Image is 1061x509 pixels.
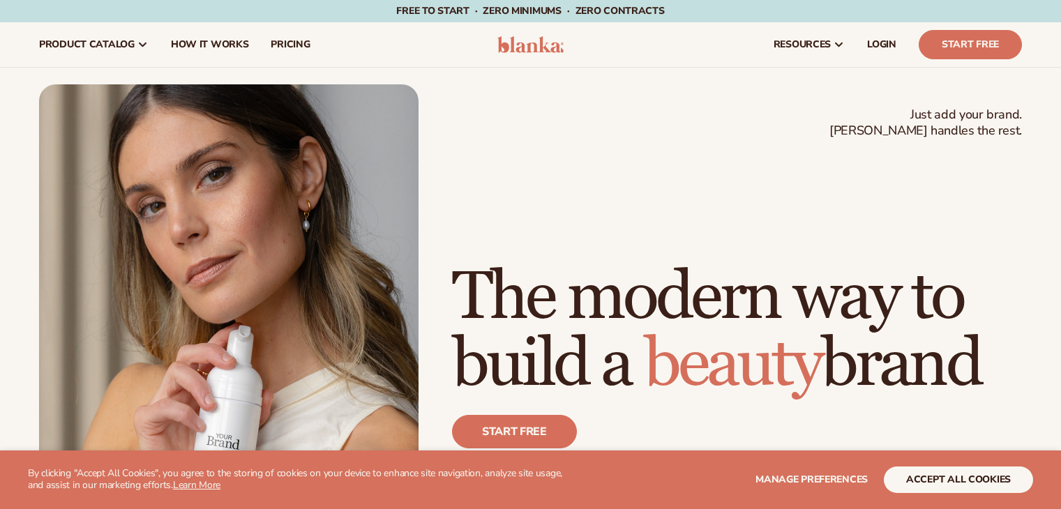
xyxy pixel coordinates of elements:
[160,22,260,67] a: How It Works
[171,39,249,50] span: How It Works
[884,466,1033,493] button: accept all cookies
[28,22,160,67] a: product catalog
[28,468,578,492] p: By clicking "Accept All Cookies", you agree to the storing of cookies on your device to enhance s...
[452,415,577,448] a: Start free
[867,39,896,50] span: LOGIN
[271,39,310,50] span: pricing
[755,466,868,493] button: Manage preferences
[856,22,908,67] a: LOGIN
[919,30,1022,59] a: Start Free
[396,4,664,17] span: Free to start · ZERO minimums · ZERO contracts
[497,36,564,53] img: logo
[39,39,135,50] span: product catalog
[173,478,220,492] a: Learn More
[644,324,821,405] span: beauty
[762,22,856,67] a: resources
[755,473,868,486] span: Manage preferences
[259,22,321,67] a: pricing
[829,107,1022,139] span: Just add your brand. [PERSON_NAME] handles the rest.
[774,39,831,50] span: resources
[452,264,1022,398] h1: The modern way to build a brand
